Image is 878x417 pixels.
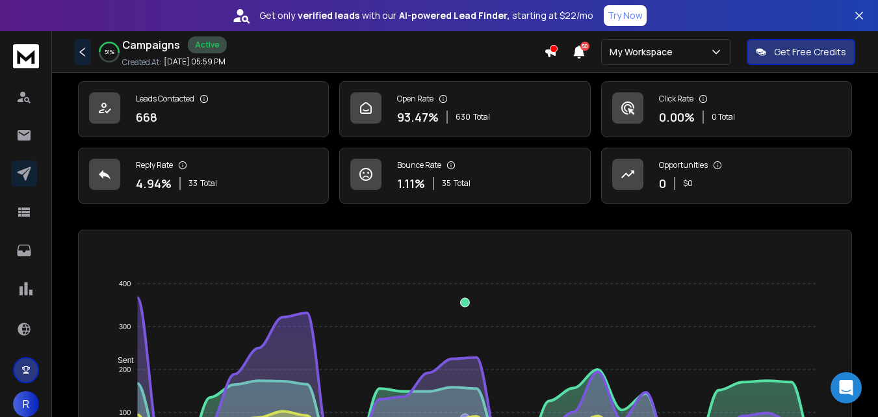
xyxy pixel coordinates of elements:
p: 1.11 % [397,174,425,193]
p: My Workspace [610,46,678,59]
strong: verified leads [298,9,359,22]
tspan: 300 [119,323,131,330]
span: 630 [456,112,471,122]
a: Click Rate0.00%0 Total [601,81,852,137]
p: Bounce Rate [397,160,441,170]
a: Opportunities0$0 [601,148,852,204]
p: Try Now [608,9,643,22]
img: logo [13,44,39,68]
span: Total [473,112,490,122]
span: Total [454,178,471,189]
button: Try Now [604,5,647,26]
p: 0.00 % [659,108,695,126]
p: 668 [136,108,157,126]
p: Get Free Credits [774,46,846,59]
p: 4.94 % [136,174,172,193]
p: Reply Rate [136,160,173,170]
button: R [13,391,39,417]
p: 0 [659,174,666,193]
a: Reply Rate4.94%33Total [78,148,329,204]
tspan: 400 [119,280,131,288]
tspan: 200 [119,366,131,373]
p: 51 % [105,48,114,56]
button: Get Free Credits [747,39,855,65]
strong: AI-powered Lead Finder, [399,9,510,22]
span: 35 [442,178,451,189]
h1: Campaigns [122,37,180,53]
div: Open Intercom Messenger [831,372,862,403]
p: 0 Total [712,112,735,122]
p: Get only with our starting at $22/mo [259,9,593,22]
p: $ 0 [683,178,693,189]
p: Leads Contacted [136,94,194,104]
p: 93.47 % [397,108,439,126]
span: 50 [580,42,589,51]
p: Open Rate [397,94,433,104]
span: 33 [188,178,198,189]
a: Leads Contacted668 [78,81,329,137]
span: Total [200,178,217,189]
p: [DATE] 05:59 PM [164,57,226,67]
p: Created At: [122,57,161,68]
span: Sent [108,356,134,365]
p: Click Rate [659,94,693,104]
div: Active [188,36,227,53]
tspan: 100 [119,409,131,416]
a: Open Rate93.47%630Total [339,81,590,137]
a: Bounce Rate1.11%35Total [339,148,590,204]
p: Opportunities [659,160,708,170]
